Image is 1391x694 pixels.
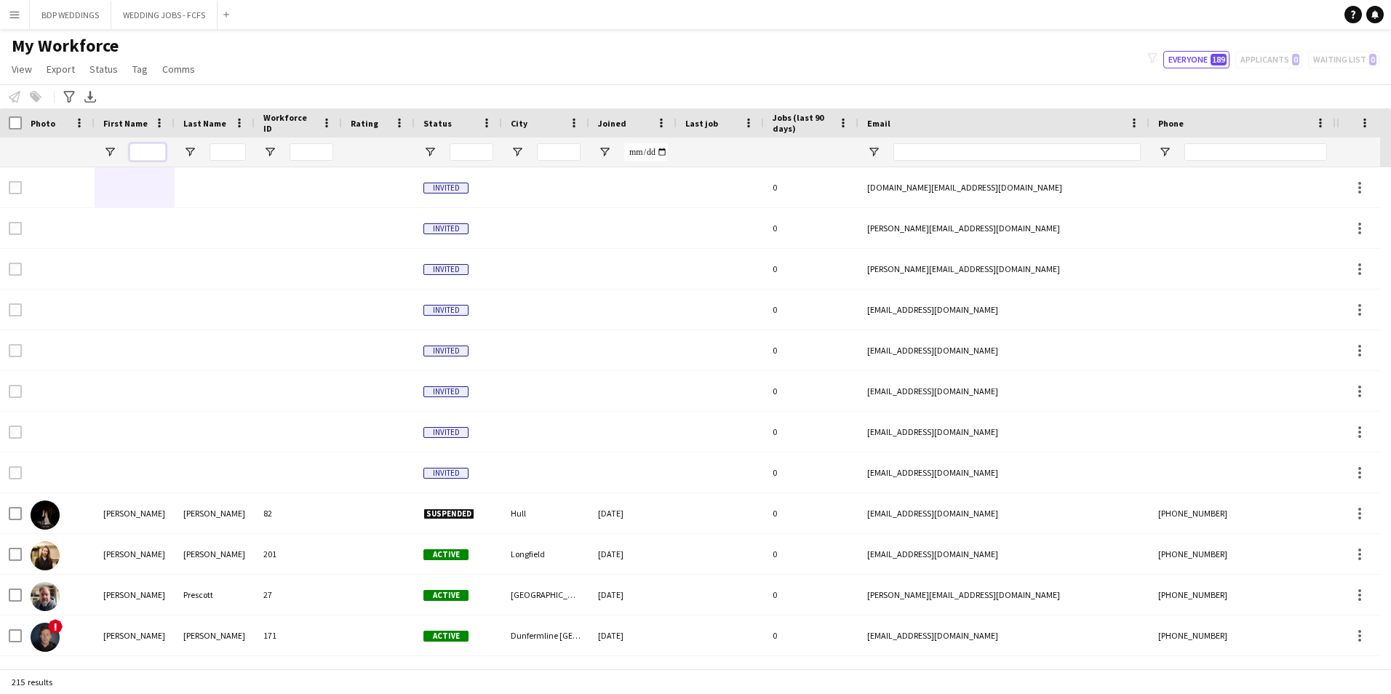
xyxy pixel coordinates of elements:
input: Row Selection is disabled for this row (unchecked) [9,303,22,316]
input: Row Selection is disabled for this row (unchecked) [9,344,22,357]
img: Adam Harvey [31,541,60,570]
a: Export [41,60,81,79]
div: 201 [255,534,342,574]
button: Open Filter Menu [867,145,880,159]
div: 0 [764,412,858,452]
div: 0 [764,575,858,615]
div: 0 [764,330,858,370]
div: 171 [255,615,342,655]
span: Last Name [183,118,226,129]
div: [PHONE_NUMBER] [1149,534,1336,574]
div: [PHONE_NUMBER] [1149,615,1336,655]
input: Workforce ID Filter Input [290,143,333,161]
div: [GEOGRAPHIC_DATA] [502,575,589,615]
div: [EMAIL_ADDRESS][DOMAIN_NAME] [858,290,1149,330]
a: View [6,60,38,79]
input: First Name Filter Input [129,143,166,161]
input: Status Filter Input [450,143,493,161]
div: [PERSON_NAME] [175,534,255,574]
button: BDP WEDDINGS [30,1,111,29]
div: [PERSON_NAME][EMAIL_ADDRESS][DOMAIN_NAME] [858,208,1149,248]
span: Workforce ID [263,112,316,134]
span: Last job [685,118,718,129]
span: Active [423,631,469,642]
span: Invited [423,305,469,316]
span: Invited [423,346,469,356]
span: Invited [423,427,469,438]
span: Email [867,118,890,129]
button: Open Filter Menu [423,145,437,159]
input: Email Filter Input [893,143,1141,161]
div: Hull [502,493,589,533]
span: Active [423,549,469,560]
div: [EMAIL_ADDRESS][DOMAIN_NAME] [858,371,1149,411]
div: [DATE] [589,575,677,615]
span: First Name [103,118,148,129]
input: Row Selection is disabled for this row (unchecked) [9,181,22,194]
div: [DATE] [589,534,677,574]
div: [PERSON_NAME][EMAIL_ADDRESS][DOMAIN_NAME] [858,575,1149,615]
div: 0 [764,493,858,533]
div: [PERSON_NAME] [95,575,175,615]
button: Open Filter Menu [511,145,524,159]
div: 0 [764,534,858,574]
span: Tag [132,63,148,76]
div: 0 [764,371,858,411]
img: Aaron Morris [31,500,60,530]
span: Comms [162,63,195,76]
input: Row Selection is disabled for this row (unchecked) [9,263,22,276]
div: [PHONE_NUMBER] [1149,493,1336,533]
input: Joined Filter Input [624,143,668,161]
div: [PERSON_NAME] [175,615,255,655]
input: Row Selection is disabled for this row (unchecked) [9,426,22,439]
span: Rating [351,118,378,129]
div: Prescott [175,575,255,615]
div: 0 [764,615,858,655]
div: [PERSON_NAME] [175,493,255,533]
div: [EMAIL_ADDRESS][DOMAIN_NAME] [858,412,1149,452]
div: 0 [764,452,858,492]
input: Phone Filter Input [1184,143,1327,161]
span: Invited [423,386,469,397]
span: Suspended [423,508,474,519]
div: [EMAIL_ADDRESS][DOMAIN_NAME] [858,493,1149,533]
span: Jobs (last 90 days) [773,112,832,134]
div: Longfield [502,534,589,574]
span: View [12,63,32,76]
span: Joined [598,118,626,129]
app-action-btn: Export XLSX [81,88,99,105]
img: Adam Stanley [31,623,60,652]
span: 189 [1211,54,1227,65]
button: Open Filter Menu [1158,145,1171,159]
div: 82 [255,493,342,533]
button: Open Filter Menu [598,145,611,159]
button: WEDDING JOBS - FCFS [111,1,218,29]
span: City [511,118,527,129]
input: Row Selection is disabled for this row (unchecked) [9,385,22,398]
div: [DATE] [589,493,677,533]
div: Dunfermline [GEOGRAPHIC_DATA][PERSON_NAME], [GEOGRAPHIC_DATA] [502,615,589,655]
span: Invited [423,223,469,234]
span: Invited [423,183,469,194]
span: Export [47,63,75,76]
span: Invited [423,264,469,275]
div: [PERSON_NAME] [95,615,175,655]
div: [PERSON_NAME][EMAIL_ADDRESS][DOMAIN_NAME] [858,249,1149,289]
a: Status [84,60,124,79]
div: [DATE] [589,615,677,655]
span: ! [48,619,63,634]
span: Status [89,63,118,76]
div: [EMAIL_ADDRESS][DOMAIN_NAME] [858,615,1149,655]
div: 27 [255,575,342,615]
div: [EMAIL_ADDRESS][DOMAIN_NAME] [858,452,1149,492]
span: Photo [31,118,55,129]
input: Row Selection is disabled for this row (unchecked) [9,466,22,479]
a: Comms [156,60,201,79]
a: Tag [127,60,154,79]
app-action-btn: Advanced filters [60,88,78,105]
div: 0 [764,208,858,248]
div: [PHONE_NUMBER] [1149,575,1336,615]
input: City Filter Input [537,143,581,161]
img: Adam Prescott [31,582,60,611]
input: Row Selection is disabled for this row (unchecked) [9,222,22,235]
